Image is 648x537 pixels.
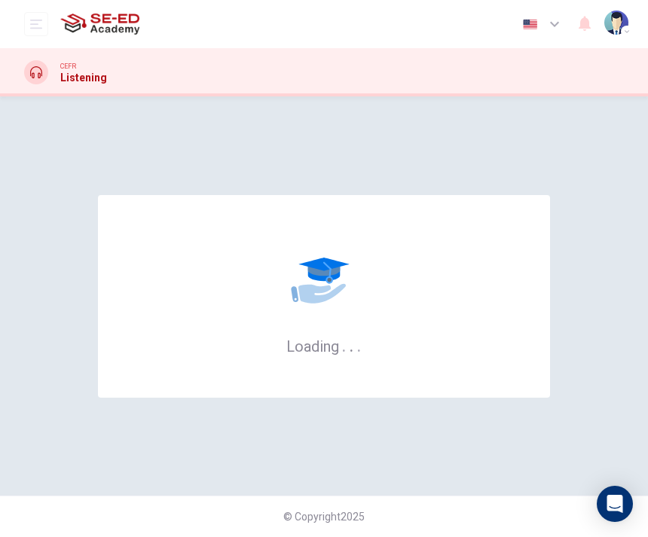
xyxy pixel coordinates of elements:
h6: Loading [286,336,362,355]
h6: . [349,332,354,357]
img: SE-ED Academy logo [60,9,139,39]
h6: . [341,332,347,357]
img: Profile picture [604,11,628,35]
h6: . [356,332,362,357]
h1: Listening [60,72,107,84]
span: © Copyright 2025 [283,511,365,523]
span: CEFR [60,61,76,72]
div: Open Intercom Messenger [597,486,633,522]
img: en [521,19,539,30]
button: open mobile menu [24,12,48,36]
